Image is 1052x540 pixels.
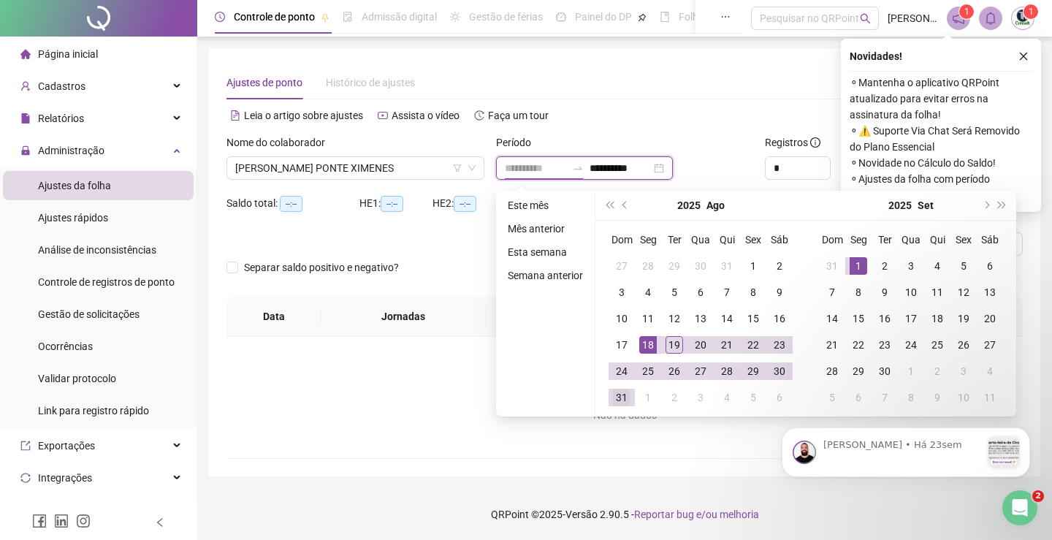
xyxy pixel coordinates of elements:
div: 8 [850,284,867,301]
div: 23 [876,336,893,354]
span: file-done [343,12,353,22]
span: user-add [20,81,31,91]
div: 7 [823,284,841,301]
li: Este mês [502,197,589,214]
td: 2025-09-26 [950,332,977,358]
td: 2025-09-22 [845,332,872,358]
td: 2025-08-26 [661,358,687,384]
td: 2025-08-05 [661,279,687,305]
span: swap-right [572,162,584,174]
div: 22 [850,336,867,354]
span: Relatórios [38,113,84,124]
span: youtube [378,110,388,121]
span: Versão [565,509,598,520]
th: Entrada 1 [486,297,588,337]
th: Dom [819,227,845,253]
div: 14 [718,310,736,327]
div: 29 [850,362,867,380]
div: 1 [744,257,762,275]
span: 1 [1029,7,1034,17]
th: Jornadas [321,297,486,337]
span: dashboard [556,12,566,22]
th: Qui [924,227,950,253]
div: 15 [744,310,762,327]
div: 31 [613,389,630,406]
span: ⚬ Mantenha o aplicativo QRPoint atualizado para evitar erros na assinatura da folha! [850,75,1032,123]
td: 2025-10-07 [872,384,898,411]
td: 2025-08-27 [687,358,714,384]
div: 5 [955,257,972,275]
div: 26 [666,362,683,380]
div: 4 [929,257,946,275]
button: year panel [677,191,701,220]
sup: 1 [959,4,974,19]
div: 28 [718,362,736,380]
td: 2025-10-09 [924,384,950,411]
sup: Atualize o seu contato no menu Meus Dados [1024,4,1038,19]
td: 2025-09-17 [898,305,924,332]
div: HE 2: [432,195,506,212]
li: Mês anterior [502,220,589,237]
span: Ajustes da folha [38,180,111,191]
div: 2 [929,362,946,380]
button: super-next-year [994,191,1010,220]
span: pushpin [638,13,647,22]
span: 1 [964,7,969,17]
div: 27 [981,336,999,354]
td: 2025-08-09 [766,279,793,305]
td: 2025-08-07 [714,279,740,305]
div: 1 [639,389,657,406]
span: pushpin [321,13,329,22]
span: Gestão de férias [469,11,543,23]
td: 2025-08-21 [714,332,740,358]
th: Sex [950,227,977,253]
div: 22 [744,336,762,354]
span: history [474,110,484,121]
div: 28 [823,362,841,380]
span: Link para registro rápido [38,405,149,417]
td: 2025-09-30 [872,358,898,384]
div: 28 [639,257,657,275]
td: 2025-09-16 [872,305,898,332]
span: Administração [38,145,104,156]
div: 31 [823,257,841,275]
span: ellipsis [720,12,731,22]
span: home [20,49,31,59]
div: 24 [613,362,630,380]
td: 2025-08-12 [661,305,687,332]
span: Exportações [38,440,95,452]
span: filter [453,164,462,172]
td: 2025-08-11 [635,305,661,332]
td: 2025-09-04 [924,253,950,279]
span: Ajustes de ponto [226,77,302,88]
td: 2025-09-07 [819,279,845,305]
td: 2025-09-20 [977,305,1003,332]
span: Ajustes rápidos [38,212,108,224]
div: 9 [876,284,893,301]
span: file-text [230,110,240,121]
td: 2025-07-28 [635,253,661,279]
span: lock [20,145,31,156]
span: instagram [76,514,91,528]
td: 2025-08-18 [635,332,661,358]
div: 16 [771,310,788,327]
td: 2025-10-02 [924,358,950,384]
span: search [860,13,871,24]
iframe: Intercom live chat [1002,490,1037,525]
th: Ter [872,227,898,253]
span: sync [20,473,31,483]
div: Não há dados [244,407,1005,423]
button: next-year [977,191,994,220]
span: 2 [1032,490,1044,502]
span: [PERSON_NAME] [888,10,938,26]
th: Qua [898,227,924,253]
td: 2025-07-27 [609,253,635,279]
td: 2025-08-17 [609,332,635,358]
span: ⚬ Novidade no Cálculo do Saldo! [850,155,1032,171]
td: 2025-09-03 [898,253,924,279]
button: prev-year [617,191,633,220]
td: 2025-10-06 [845,384,872,411]
th: Ter [661,227,687,253]
span: Assista o vídeo [392,110,460,121]
span: Folha de pagamento [679,11,772,23]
